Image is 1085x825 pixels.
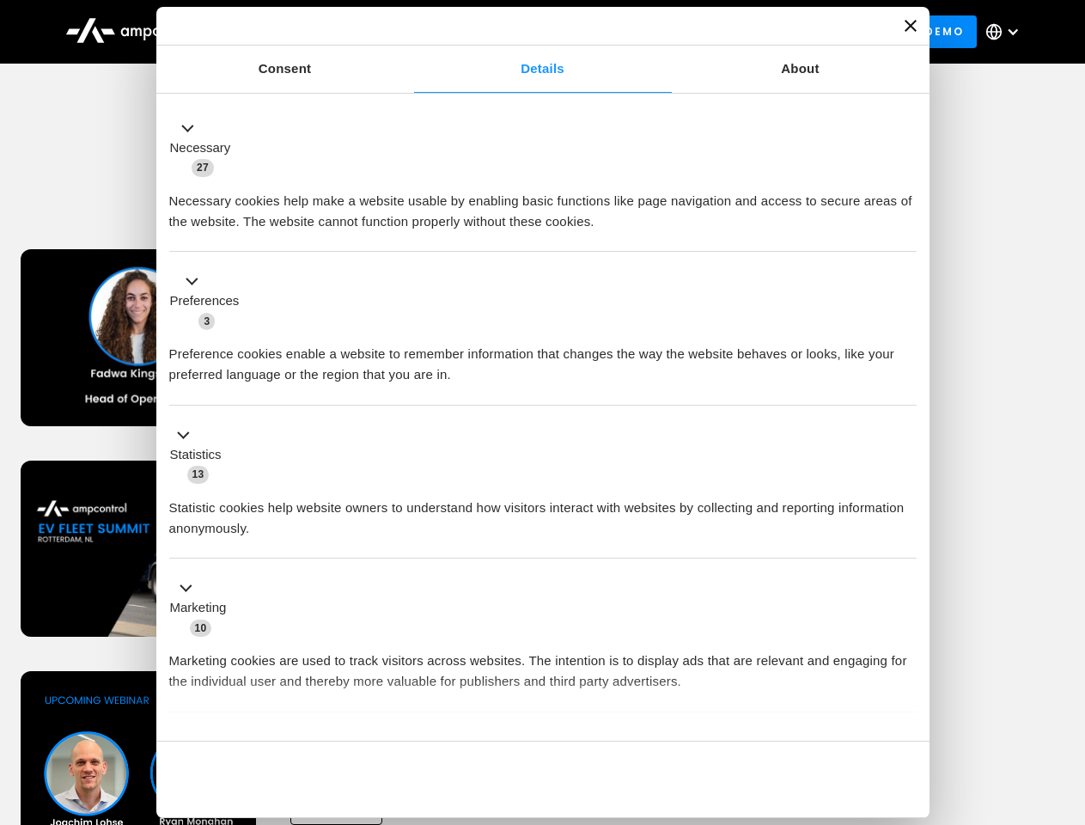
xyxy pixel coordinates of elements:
label: Statistics [170,445,222,465]
span: 27 [192,159,214,176]
div: Statistic cookies help website owners to understand how visitors interact with websites by collec... [169,485,917,539]
a: Consent [156,46,414,93]
button: Necessary (27) [169,118,241,178]
span: 2 [283,734,300,751]
a: Details [414,46,672,93]
div: Preference cookies enable a website to remember information that changes the way the website beha... [169,331,917,385]
button: Unclassified (2) [169,731,310,753]
button: Okay [669,755,916,804]
div: Marketing cookies are used to track visitors across websites. The intention is to display ads tha... [169,638,917,692]
label: Necessary [170,138,231,158]
a: About [672,46,930,93]
button: Preferences (3) [169,272,250,332]
button: Close banner [905,20,917,32]
label: Preferences [170,291,240,311]
button: Statistics (13) [169,425,232,485]
span: 10 [190,620,212,637]
div: Necessary cookies help make a website usable by enabling basic functions like page navigation and... [169,178,917,232]
button: Marketing (10) [169,578,237,639]
span: 3 [198,313,215,330]
h1: Upcoming Webinars [21,174,1065,215]
span: 13 [187,466,210,483]
label: Marketing [170,598,227,618]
